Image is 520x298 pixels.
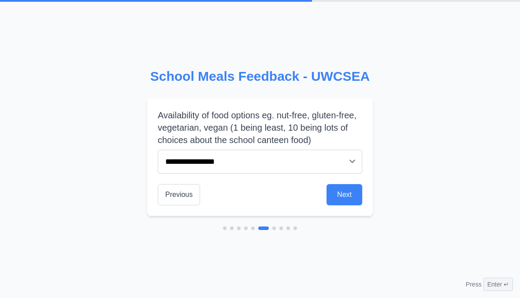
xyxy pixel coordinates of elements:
button: Next [327,184,362,205]
h2: School Meals Feedback - UWCSEA [147,68,373,84]
button: Previous [158,184,200,205]
div: Press [466,278,513,291]
label: Availability of food options eg. nut-free, gluten-free, vegetarian, vegan (1 being least, 10 bein... [158,109,362,146]
span: Enter ↵ [483,278,513,291]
